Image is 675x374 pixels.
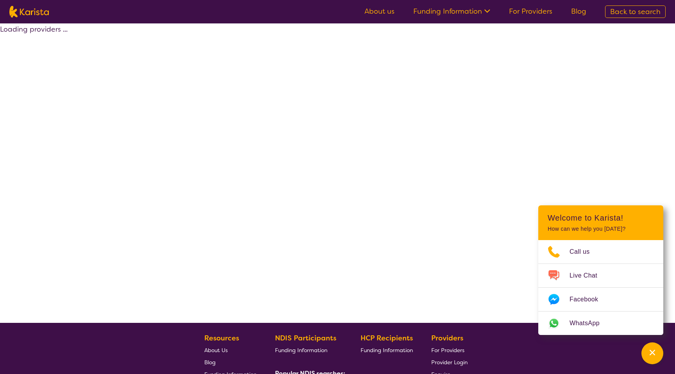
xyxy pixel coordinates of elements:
[9,6,49,18] img: Karista logo
[361,347,413,354] span: Funding Information
[571,7,586,16] a: Blog
[275,333,336,343] b: NDIS Participants
[275,347,327,354] span: Funding Information
[548,226,654,232] p: How can we help you [DATE]?
[538,312,663,335] a: Web link opens in a new tab.
[361,333,413,343] b: HCP Recipients
[570,317,609,329] span: WhatsApp
[275,344,342,356] a: Funding Information
[204,333,239,343] b: Resources
[204,359,216,366] span: Blog
[570,246,599,258] span: Call us
[570,294,607,305] span: Facebook
[431,347,464,354] span: For Providers
[548,213,654,223] h2: Welcome to Karista!
[538,240,663,335] ul: Choose channel
[361,344,413,356] a: Funding Information
[605,5,666,18] a: Back to search
[204,347,228,354] span: About Us
[431,359,468,366] span: Provider Login
[538,205,663,335] div: Channel Menu
[364,7,395,16] a: About us
[610,7,661,16] span: Back to search
[204,344,257,356] a: About Us
[204,356,257,368] a: Blog
[641,342,663,364] button: Channel Menu
[570,270,607,281] span: Live Chat
[431,356,468,368] a: Provider Login
[431,344,468,356] a: For Providers
[431,333,463,343] b: Providers
[413,7,490,16] a: Funding Information
[509,7,552,16] a: For Providers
